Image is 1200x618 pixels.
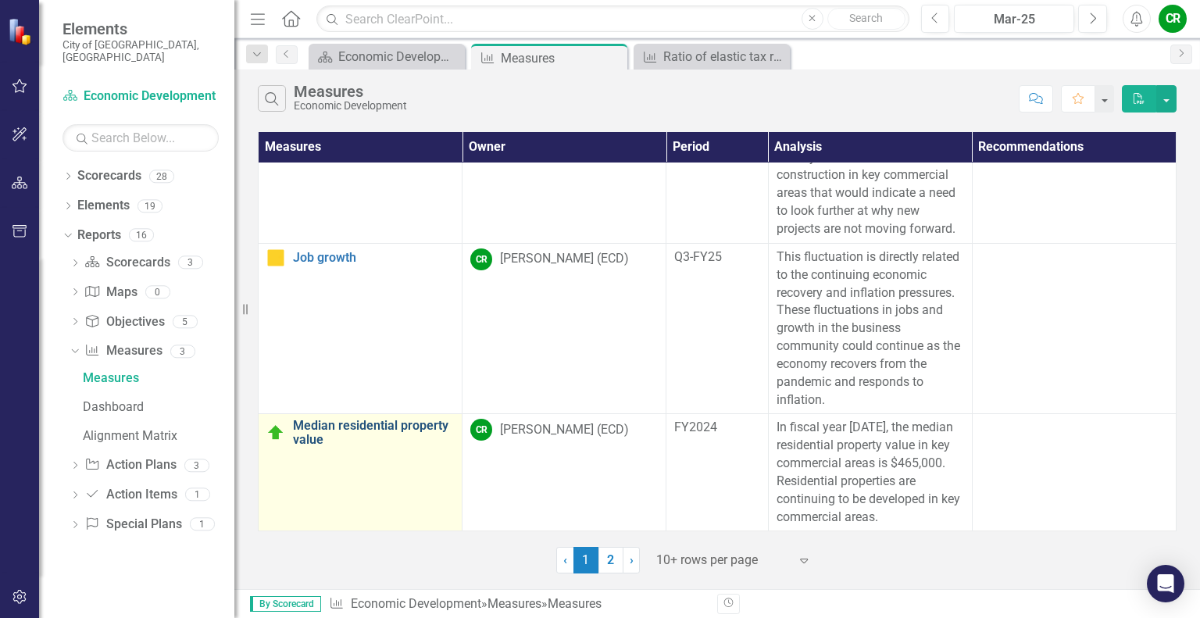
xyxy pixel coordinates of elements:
img: Caution [266,248,285,267]
a: Reports [77,227,121,245]
a: 2 [598,547,623,573]
div: 16 [129,229,154,242]
a: Scorecards [77,167,141,185]
a: Median residential property value [293,419,454,446]
a: Economic Development [62,88,219,105]
a: Economic Development [351,596,481,611]
span: ‹ [563,552,567,567]
span: 1 [573,547,598,573]
div: 3 [178,256,203,270]
td: Double-Click to Edit [462,414,666,531]
div: Measures [548,596,602,611]
a: Measures [79,366,234,391]
div: [PERSON_NAME] (ECD) [500,250,629,268]
button: Search [827,8,905,30]
div: 3 [170,345,195,358]
div: [PERSON_NAME] (ECD) [500,421,629,439]
span: Search [849,12,883,24]
div: FY2024 [674,419,759,437]
div: 1 [185,488,210,502]
div: Mar-25 [959,10,1069,29]
a: Dashboard [79,395,234,420]
div: 28 [149,170,174,183]
a: Maps [84,284,137,302]
a: Special Plans [84,516,181,534]
div: Measures [294,83,407,100]
div: » » [329,595,705,613]
div: Economic Development [294,100,407,112]
div: CR [470,419,492,441]
img: ClearPoint Strategy [8,18,35,45]
td: Double-Click to Edit [462,243,666,414]
span: Elements [62,20,219,38]
td: Double-Click to Edit Right Click for Context Menu [259,243,462,414]
span: › [630,552,634,567]
td: Double-Click to Edit [768,414,972,531]
div: Open Intercom Messenger [1147,565,1184,602]
td: Double-Click to Edit [972,414,1176,531]
a: Action Plans [84,456,176,474]
p: This fluctuation is directly related to the continuing economic recovery and inflation pressures.... [777,248,964,409]
a: Elements [77,197,130,215]
div: 3 [184,459,209,472]
a: Ratio of elastic tax revenue to total revenue [637,47,786,66]
div: Measures [501,48,623,68]
td: Double-Click to Edit [768,243,972,414]
div: Ratio of elastic tax revenue to total revenue [663,47,786,66]
div: Alignment Matrix [83,429,234,443]
a: Alignment Matrix [79,423,234,448]
td: Double-Click to Edit Right Click for Context Menu [259,414,462,531]
div: Q3-FY25 [674,248,759,266]
div: 5 [173,315,198,328]
div: CR [470,248,492,270]
span: By Scorecard [250,596,321,612]
img: On Target [266,423,285,442]
a: Action Items [84,486,177,504]
a: Measures [487,596,541,611]
div: Measures [83,371,234,385]
input: Search Below... [62,124,219,152]
a: Measures [84,342,162,360]
a: Objectives [84,313,164,331]
button: Mar-25 [954,5,1074,33]
div: 1 [190,518,215,531]
div: 0 [145,285,170,298]
div: Dashboard [83,400,234,414]
a: Scorecards [84,254,170,272]
div: Economic Development [338,47,461,66]
div: 19 [137,199,162,213]
button: CR [1159,5,1187,33]
a: Economic Development [312,47,461,66]
p: In fiscal year [DATE], the median residential property value in key commercial areas is $465,000.... [777,419,964,526]
td: Double-Click to Edit [972,243,1176,414]
a: Job growth [293,251,454,265]
small: City of [GEOGRAPHIC_DATA], [GEOGRAPHIC_DATA] [62,38,219,64]
input: Search ClearPoint... [316,5,909,33]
